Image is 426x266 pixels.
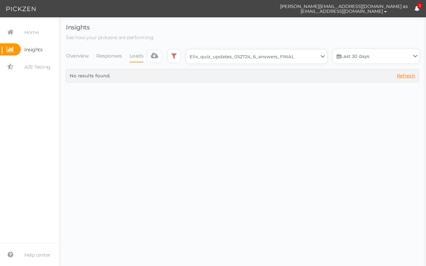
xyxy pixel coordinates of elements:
span: [EMAIL_ADDRESS][DOMAIN_NAME] [301,8,383,14]
span: [PERSON_NAME][EMAIL_ADDRESS][DOMAIN_NAME] as [280,4,408,9]
span: Help center [24,249,51,260]
span: A/B Testing [24,61,51,72]
li: Overview [66,49,96,62]
span: 3 [417,3,422,9]
button: [PERSON_NAME][EMAIL_ADDRESS][DOMAIN_NAME] as [EMAIL_ADDRESS][DOMAIN_NAME] [273,0,414,17]
li: Responses [96,49,129,62]
span: Insights [24,44,42,55]
a: Leads [129,49,144,62]
a: Overview [66,49,89,62]
a: Responses [96,49,122,62]
span: See how your pickzens are performing [66,34,153,41]
img: Pickzen logo [6,5,36,13]
img: cd8312e7a6b0c0157f3589280924bf3e [261,3,273,15]
span: Refresh [397,73,415,78]
span: Home [24,27,38,38]
span: No results found. [70,73,111,78]
a: Last 30 days [333,49,419,63]
li: Leads [129,49,151,62]
span: Insights [66,24,89,31]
